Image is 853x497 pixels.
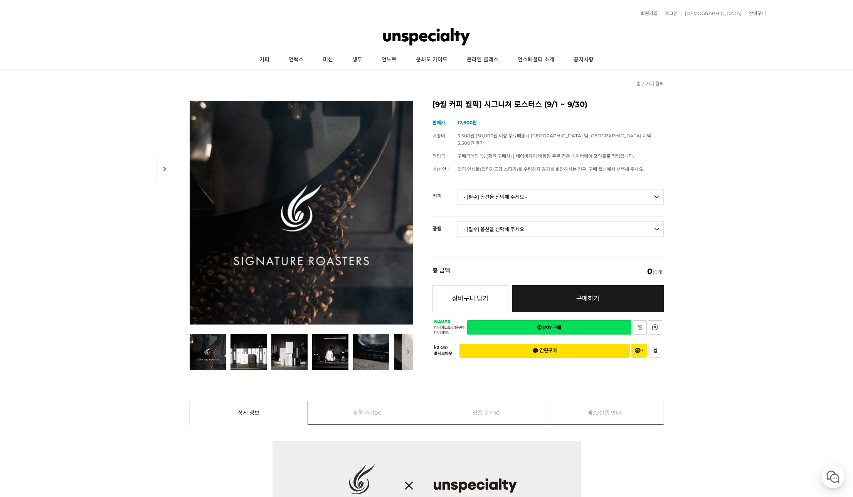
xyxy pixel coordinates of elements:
a: 홈 [2,245,51,264]
th: 중량 [432,216,458,234]
h2: [9월 커피 월픽] 시그니쳐 로스터스 (9/1 ~ 9/30) [432,101,664,108]
a: 커피 [250,50,279,69]
button: 장바구니 담기 [432,285,508,312]
span: 홈 [24,256,29,262]
a: 언럭스 [279,50,313,69]
a: 머신 [313,50,343,69]
a: 새창 [633,320,647,335]
em: 0 [647,267,653,276]
img: [9월 커피 월픽] 시그니쳐 로스터스 (9/1 ~ 9/30) [190,101,413,325]
th: 커피 [432,184,458,202]
span: 대화 [71,257,80,263]
a: 회원가입 [637,11,658,16]
span: 채널 추가 [635,348,643,354]
a: 생두 [343,50,372,69]
a: 설정 [99,245,148,264]
a: 대화 [51,245,99,264]
a: 장바구니 [745,11,766,16]
span: 배송비 [432,133,445,139]
a: 상세 정보 [190,401,308,424]
a: 홈 [636,81,641,86]
a: 새창 [648,320,662,335]
a: 언스페셜티 소개 [508,50,564,69]
span: 카카오 톡체크아웃 [434,345,454,356]
span: 간편구매 [532,348,557,354]
a: [DEMOGRAPHIC_DATA] [681,11,742,16]
a: 커피 월픽 [646,81,664,86]
span: 찜 [653,348,657,353]
span: chevron_right [156,158,185,180]
a: 배송/반품 안내 [545,401,663,424]
strong: 12,600원 [458,120,477,125]
img: 언스페셜티 몰 [383,25,470,48]
span: 적립금 [432,153,445,159]
a: 구매하기 [512,285,664,312]
a: 언노트 [372,50,406,69]
span: 구매금액의 1% (회원 구매시) | 네이버페이 비회원 주문 건은 네이버페이 포인트로 적립됩니다. [458,153,634,159]
a: 공지사항 [564,50,603,69]
a: 로그인 [661,11,678,16]
span: 판매가 [432,120,445,125]
a: 상품 후기96 [308,401,427,424]
a: 상품 문의10 [427,401,545,424]
button: 간편구매 [459,344,630,358]
a: 온라인 클래스 [457,50,508,69]
span: 10 [494,401,500,424]
a: 새창 [467,320,631,335]
span: 설정 [119,256,128,262]
span: (0개) [647,267,664,275]
span: 96 [375,401,382,424]
span: 구매하기 [576,295,599,302]
span: 3,500원 (30,000원 이상 무료배송) | [GEOGRAPHIC_DATA] 및 [GEOGRAPHIC_DATA] 지역 3,500원 추가 [458,133,651,146]
button: 찜 [648,344,662,358]
a: 분쇄도 가이드 [406,50,457,69]
button: 다음 [402,334,413,370]
strong: 총 금액 [432,267,450,275]
button: 채널 추가 [631,344,647,358]
span: 배송 안내 [432,166,451,172]
span: 월픽 인쇄물(월픽카드와 스티커)을 수령하지 않기를 희망하시는 경우, 구매 옵션에서 선택해 주세요. [458,166,644,172]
